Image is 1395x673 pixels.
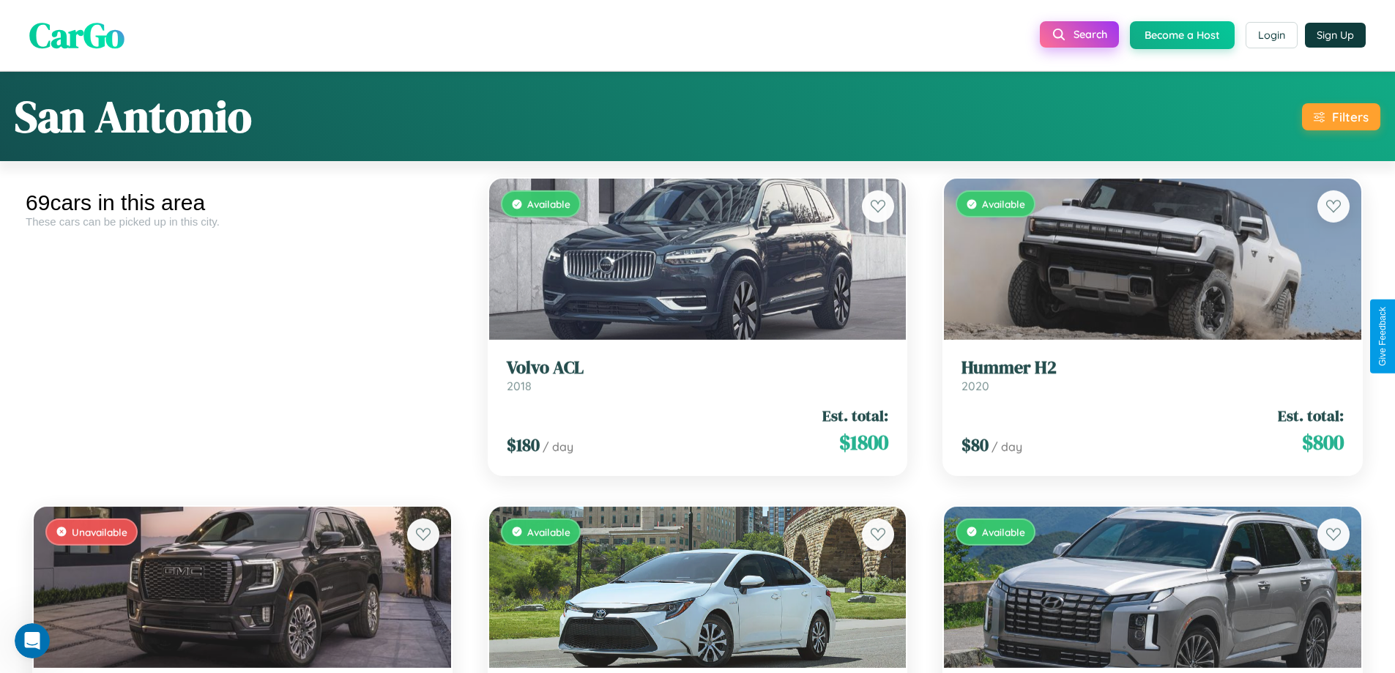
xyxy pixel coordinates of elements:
span: $ 180 [507,431,540,456]
h3: Hummer H2 [961,356,1344,377]
span: 2020 [961,377,989,392]
span: Available [527,524,570,537]
span: Available [982,196,1025,209]
span: Available [527,196,570,209]
div: Filters [1332,109,1369,124]
span: $ 800 [1302,426,1344,456]
span: $ 80 [961,431,989,456]
a: Volvo ACL2018 [507,356,889,392]
span: 2018 [507,377,532,392]
button: Become a Host [1130,21,1235,49]
div: 69 cars in this area [26,190,459,215]
h3: Volvo ACL [507,356,889,377]
div: Give Feedback [1377,307,1388,366]
button: Search [1040,21,1119,48]
a: Hummer H22020 [961,356,1344,392]
span: CarGo [29,11,124,59]
span: Available [982,524,1025,537]
div: These cars can be picked up in this city. [26,215,459,228]
button: Filters [1302,103,1380,130]
span: / day [992,438,1022,453]
span: Est. total: [822,404,888,425]
iframe: Intercom live chat [15,623,50,658]
span: Unavailable [72,524,127,537]
span: / day [543,438,573,453]
button: Sign Up [1305,23,1366,48]
span: Search [1074,28,1107,41]
span: $ 1800 [839,426,888,456]
span: Est. total: [1278,404,1344,425]
h1: San Antonio [15,86,252,146]
button: Login [1246,22,1298,48]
